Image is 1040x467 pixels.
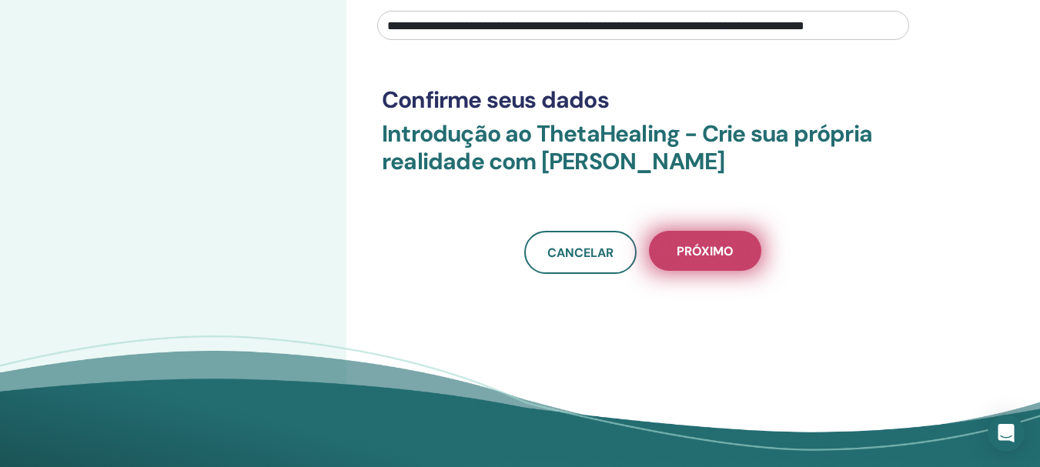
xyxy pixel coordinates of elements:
font: Confirme seus dados [382,85,609,115]
button: Próximo [649,231,761,271]
font: com [489,146,537,176]
div: Abra o Intercom Messenger [988,415,1025,452]
a: Cancelar [524,231,637,274]
font: Cancelar [547,245,614,261]
font: [PERSON_NAME] [541,146,725,176]
font: Próximo [677,243,734,259]
font: Introdução ao ThetaHealing - Crie sua própria realidade [382,118,872,176]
